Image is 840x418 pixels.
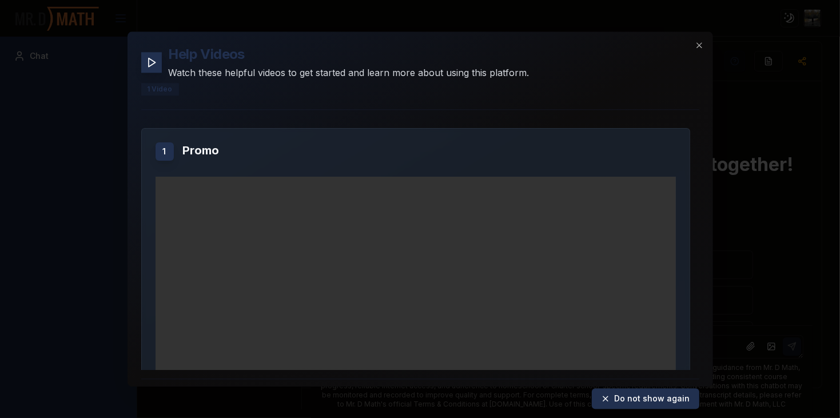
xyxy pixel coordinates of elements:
[156,142,174,161] div: 1
[183,142,676,158] h3: Promo
[592,388,699,409] button: Do not show again
[141,83,179,95] div: 1 Video
[169,45,530,63] h2: Help Videos
[169,66,530,79] p: Watch these helpful videos to get started and learn more about using this platform.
